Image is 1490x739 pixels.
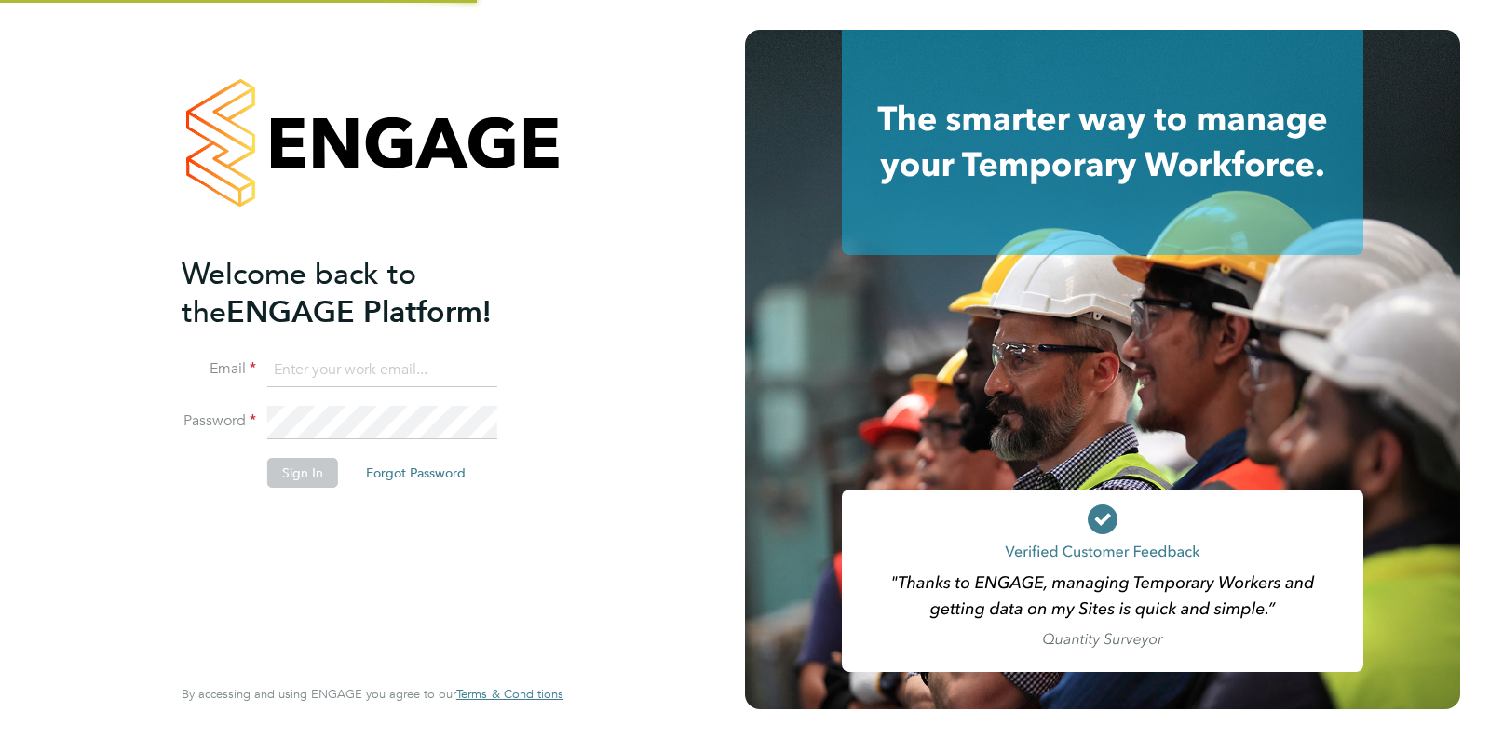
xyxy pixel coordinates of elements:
button: Sign In [267,458,338,488]
h2: ENGAGE Platform! [182,255,545,331]
label: Email [182,359,256,379]
label: Password [182,411,256,431]
span: By accessing and using ENGAGE you agree to our [182,686,563,702]
span: Welcome back to the [182,256,416,330]
button: Forgot Password [351,458,481,488]
a: Terms & Conditions [456,687,563,702]
span: Terms & Conditions [456,686,563,702]
input: Enter your work email... [267,354,497,387]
